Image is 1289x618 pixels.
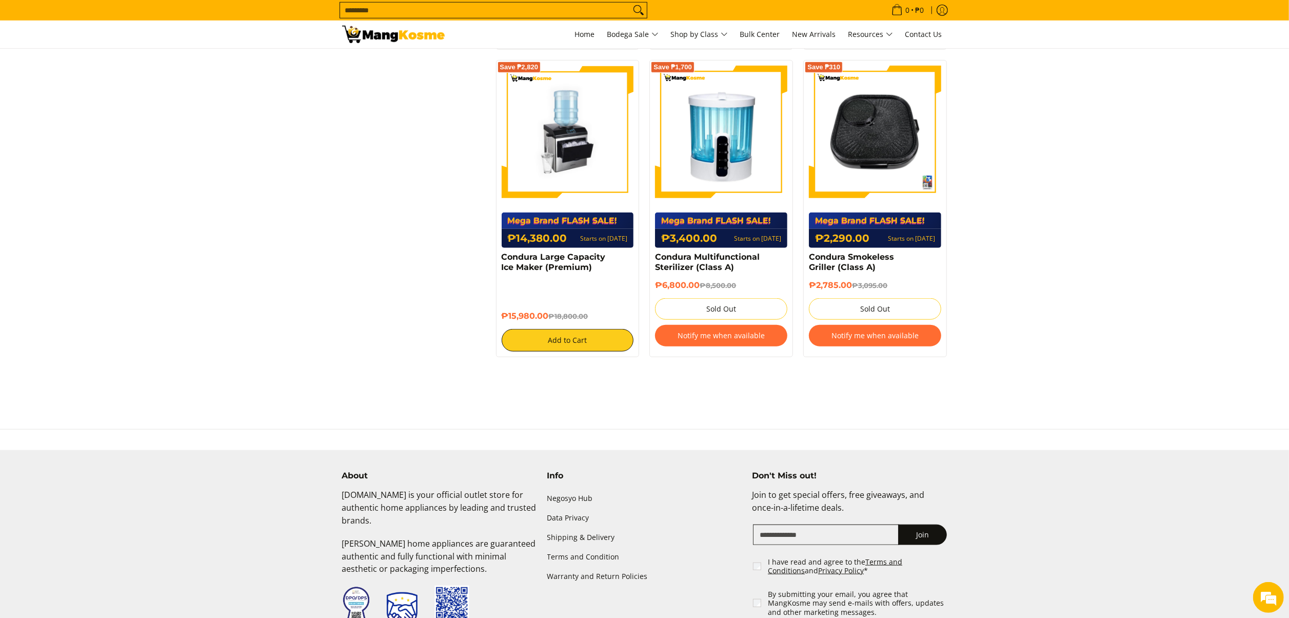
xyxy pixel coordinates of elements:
label: I have read and agree to the and * [768,557,948,575]
a: Negosyo Hub [547,489,742,508]
span: Bodega Sale [607,28,659,41]
p: [PERSON_NAME] home appliances are guaranteed authentic and fully functional with minimal aestheti... [342,537,537,586]
div: Minimize live chat window [168,5,193,30]
span: • [888,5,927,16]
span: Resources [848,28,893,41]
a: Resources [843,21,898,48]
del: ₱8,500.00 [700,281,736,289]
div: Chat with us now [53,57,172,71]
span: Home [575,29,595,39]
h6: ₱15,980.00 [502,311,634,321]
button: Join [898,525,947,545]
button: Notify me when available [655,325,787,346]
a: Contact Us [900,21,947,48]
a: Bulk Center [735,21,785,48]
span: Bulk Center [740,29,780,39]
span: ₱0 [914,7,926,14]
span: 0 [904,7,911,14]
a: New Arrivals [787,21,841,48]
a: Terms and Condition [547,548,742,567]
nav: Main Menu [455,21,947,48]
span: Save ₱2,820 [500,64,539,70]
img: MANG KOSME MEGA BRAND FLASH SALE: September 12-15, 2025 l Mang Kosme [342,26,445,43]
h6: ₱6,800.00 [655,280,787,291]
a: Home [570,21,600,48]
p: Join to get special offers, free giveaways, and once-in-a-lifetime deals. [752,489,947,525]
del: ₱18,800.00 [549,312,588,320]
textarea: Type your message and hit 'Enter' [5,280,195,316]
a: Condura Large Capacity Ice Maker (Premium) [502,252,606,272]
label: By submitting your email, you agree that MangKosme may send e-mails with offers, updates and othe... [768,590,948,617]
span: Shop by Class [671,28,728,41]
a: Privacy Policy [818,566,864,575]
button: Sold Out [655,298,787,320]
span: Save ₱1,700 [653,64,692,70]
a: Data Privacy [547,508,742,528]
a: Condura Smokeless Griller (Class A) [809,252,894,272]
del: ₱3,095.00 [852,281,887,289]
a: Condura Multifunctional Sterilizer (Class A) [655,252,760,272]
button: Add to Cart [502,329,634,352]
button: Sold Out [809,298,941,320]
h4: Don't Miss out! [752,471,947,481]
h6: ₱2,785.00 [809,280,941,291]
a: Bodega Sale [602,21,664,48]
button: Search [630,3,647,18]
a: Shop by Class [666,21,733,48]
span: Save ₱310 [807,64,840,70]
img: condura-smokeless-griller-full-view-mang-kosme [809,66,941,198]
span: We're online! [60,129,142,233]
button: Notify me when available [809,325,941,346]
p: [DOMAIN_NAME] is your official outlet store for authentic home appliances by leading and trusted ... [342,489,537,537]
a: Shipping & Delivery [547,528,742,548]
img: https://mangkosme.com/products/condura-large-capacity-ice-maker-premium [502,66,634,198]
a: Terms and Conditions [768,557,902,576]
img: Condura Multifunctional Sterilizer (Class A) [655,66,787,198]
span: New Arrivals [792,29,836,39]
a: Warranty and Return Policies [547,567,742,587]
h4: Info [547,471,742,481]
span: Contact Us [905,29,942,39]
h4: About [342,471,537,481]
